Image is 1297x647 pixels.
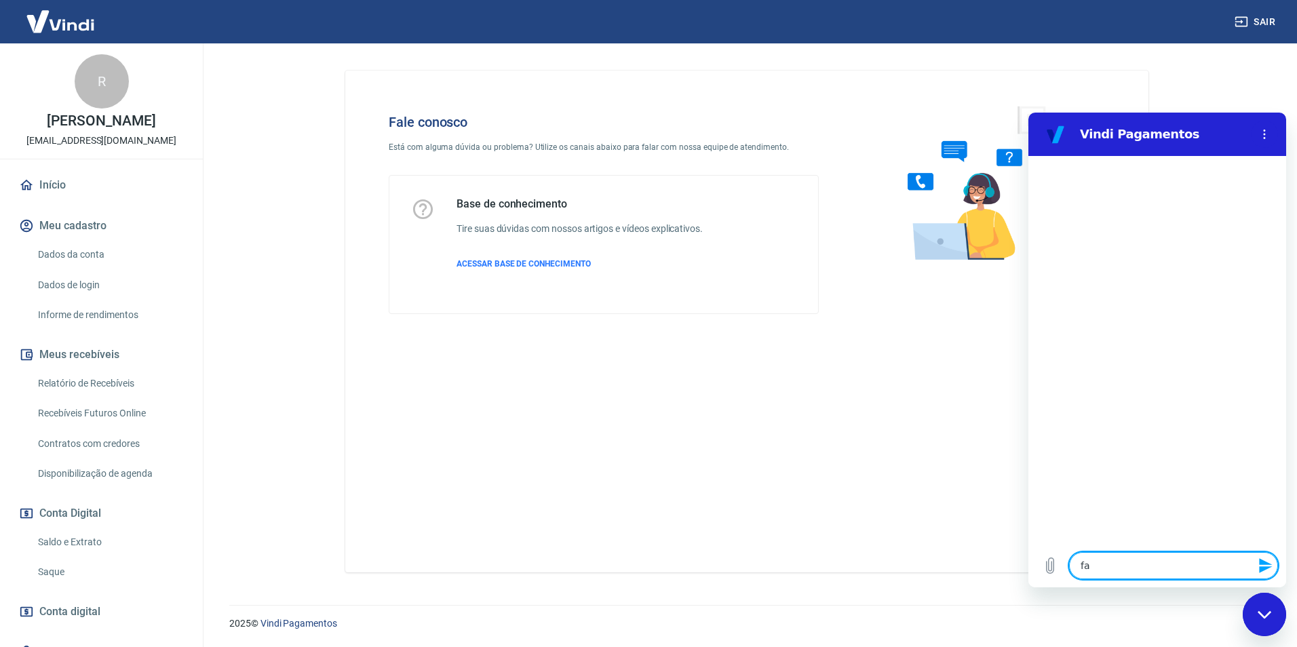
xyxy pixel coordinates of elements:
a: Dados de login [33,271,187,299]
h6: Tire suas dúvidas com nossos artigos e vídeos explicativos. [457,222,703,236]
a: Vindi Pagamentos [260,618,337,629]
p: [PERSON_NAME] [47,114,155,128]
span: ACESSAR BASE DE CONHECIMENTO [457,259,591,269]
a: Informe de rendimentos [33,301,187,329]
img: Fale conosco [880,92,1087,273]
a: Saque [33,558,187,586]
p: Está com alguma dúvida ou problema? Utilize os canais abaixo para falar com nossa equipe de atend... [389,141,819,153]
a: Disponibilização de agenda [33,460,187,488]
a: Dados da conta [33,241,187,269]
a: Contratos com credores [33,430,187,458]
iframe: Botão para abrir a janela de mensagens, conversa em andamento [1243,593,1286,636]
img: Vindi [16,1,104,42]
button: Sair [1232,9,1281,35]
button: Meus recebíveis [16,340,187,370]
iframe: Janela de mensagens [1028,113,1286,587]
a: Saldo e Extrato [33,528,187,556]
button: Meu cadastro [16,211,187,241]
h5: Base de conhecimento [457,197,703,211]
p: [EMAIL_ADDRESS][DOMAIN_NAME] [26,134,176,148]
a: Início [16,170,187,200]
a: ACESSAR BASE DE CONHECIMENTO [457,258,703,270]
p: 2025 © [229,616,1264,631]
button: Conta Digital [16,498,187,528]
h4: Fale conosco [389,114,819,130]
div: R [75,54,129,109]
a: Recebíveis Futuros Online [33,399,187,427]
a: Conta digital [16,597,187,627]
a: Relatório de Recebíveis [33,370,187,397]
span: Conta digital [39,602,100,621]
